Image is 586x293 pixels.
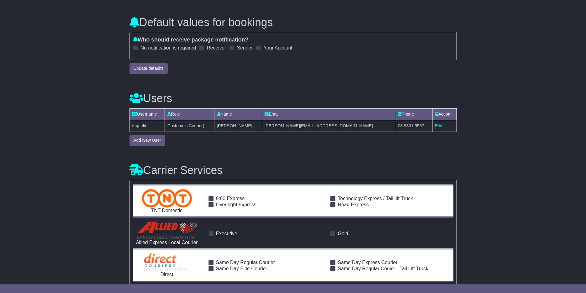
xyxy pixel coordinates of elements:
h3: Users [130,92,457,105]
label: Your Account [264,45,293,51]
span: Executive [216,231,237,236]
div: TNT Domestic [136,208,198,213]
span: Same Day Regular Courier [216,260,275,265]
td: Email [262,108,395,120]
button: Update defaults [130,63,168,74]
td: Phone [395,108,432,120]
h3: Default values for bookings [130,16,457,29]
h3: Carrier Services [130,164,457,176]
span: 9:00 Express [216,196,245,201]
span: Overnight Express [216,202,257,207]
span: Same Day Elite Courier [216,266,267,271]
button: Add New User [130,135,165,146]
img: Allied Express Local Courier [136,221,197,240]
img: Direct [144,253,189,271]
td: Customer (Courier) [165,120,214,132]
span: Technology Express / Tail lift Truck [338,196,413,201]
span: Same Day Regular Couier - Tail Lift Truck [338,266,428,271]
td: [PERSON_NAME] [214,120,262,132]
td: Role [165,108,214,120]
label: Sender [237,45,253,51]
span: Same Day Express Courier [338,260,397,265]
label: Receiver [207,45,226,51]
td: Action [432,108,456,120]
td: trojanfit [130,120,165,132]
a: Edit [435,123,442,128]
td: 08 9301 5557 [395,120,432,132]
span: Gold [338,231,348,236]
td: [PERSON_NAME][EMAIL_ADDRESS][DOMAIN_NAME] [262,120,395,132]
div: Allied Express Local Courier [136,240,198,245]
td: Username [130,108,165,120]
label: Who should receive package notification? [133,37,249,43]
label: No notification is required [141,45,196,51]
img: TNT Domestic [142,189,192,208]
td: Name [214,108,262,120]
div: Direct [136,271,198,277]
span: Road Express [338,202,369,207]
